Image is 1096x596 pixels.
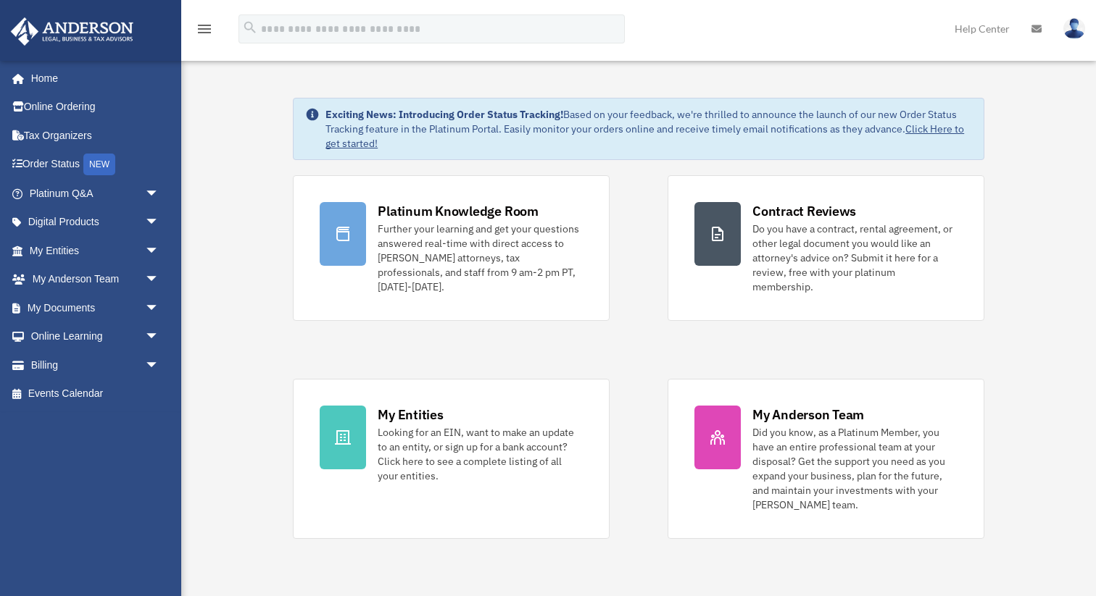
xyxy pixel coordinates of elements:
[196,20,213,38] i: menu
[10,121,181,150] a: Tax Organizers
[10,379,181,408] a: Events Calendar
[325,122,964,150] a: Click Here to get started!
[145,322,174,352] span: arrow_drop_down
[752,202,856,220] div: Contract Reviews
[145,208,174,238] span: arrow_drop_down
[668,379,984,539] a: My Anderson Team Did you know, as a Platinum Member, you have an entire professional team at your...
[10,322,181,351] a: Online Learningarrow_drop_down
[1063,18,1085,39] img: User Pic
[145,293,174,323] span: arrow_drop_down
[83,154,115,175] div: NEW
[242,20,258,35] i: search
[325,108,563,121] strong: Exciting News: Introducing Order Status Tracking!
[145,236,174,266] span: arrow_drop_down
[378,222,583,294] div: Further your learning and get your questions answered real-time with direct access to [PERSON_NAM...
[752,425,958,512] div: Did you know, as a Platinum Member, you have an entire professional team at your disposal? Get th...
[10,64,174,93] a: Home
[145,179,174,209] span: arrow_drop_down
[293,175,610,321] a: Platinum Knowledge Room Further your learning and get your questions answered real-time with dire...
[7,17,138,46] img: Anderson Advisors Platinum Portal
[196,25,213,38] a: menu
[10,150,181,180] a: Order StatusNEW
[10,265,181,294] a: My Anderson Teamarrow_drop_down
[378,406,443,424] div: My Entities
[10,236,181,265] a: My Entitiesarrow_drop_down
[378,425,583,483] div: Looking for an EIN, want to make an update to an entity, or sign up for a bank account? Click her...
[752,222,958,294] div: Do you have a contract, rental agreement, or other legal document you would like an attorney's ad...
[293,379,610,539] a: My Entities Looking for an EIN, want to make an update to an entity, or sign up for a bank accoun...
[145,265,174,295] span: arrow_drop_down
[10,179,181,208] a: Platinum Q&Aarrow_drop_down
[752,406,864,424] div: My Anderson Team
[378,202,539,220] div: Platinum Knowledge Room
[10,93,181,122] a: Online Ordering
[668,175,984,321] a: Contract Reviews Do you have a contract, rental agreement, or other legal document you would like...
[145,351,174,380] span: arrow_drop_down
[10,293,181,322] a: My Documentsarrow_drop_down
[325,107,972,151] div: Based on your feedback, we're thrilled to announce the launch of our new Order Status Tracking fe...
[10,208,181,237] a: Digital Productsarrow_drop_down
[10,351,181,379] a: Billingarrow_drop_down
